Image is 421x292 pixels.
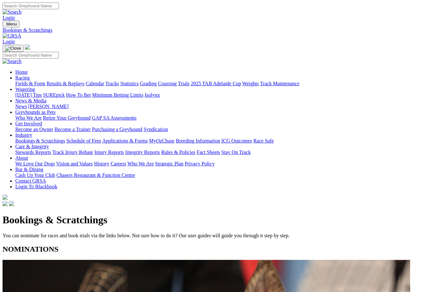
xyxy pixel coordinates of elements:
a: Breeding Information [176,138,220,143]
a: Rules & Policies [161,149,196,155]
input: Search [3,3,59,9]
a: ICG Outcomes [221,138,252,143]
a: Login [3,39,15,44]
a: Syndication [144,127,168,132]
a: Tracks [105,81,119,86]
a: Trials [178,81,189,86]
a: Who We Are [15,115,42,121]
div: News & Media [15,104,418,109]
div: Greyhounds as Pets [15,115,418,121]
a: News [15,104,27,109]
a: About [15,155,28,161]
a: How To Bet [66,92,91,98]
a: Purchasing a Greyhound [92,127,142,132]
img: facebook.svg [3,201,8,206]
div: Bar & Dining [15,172,418,178]
a: Industry [15,132,32,138]
img: logo-grsa-white.png [3,195,8,200]
a: Race Safe [253,138,274,143]
a: Become an Owner [15,127,53,132]
a: Coursing [158,81,177,86]
a: Retire Your Greyhound [43,115,91,121]
a: Stewards Reports [15,149,51,155]
div: About [15,161,418,167]
input: Search [3,52,59,59]
a: Fact Sheets [197,149,220,155]
span: Menu [6,22,17,26]
a: Applications & Forms [102,138,148,143]
a: Strategic Plan [155,161,183,166]
a: MyOzChase [149,138,175,143]
img: Search [3,59,22,64]
h1: Bookings & Scratchings [3,214,418,226]
img: Close [5,46,21,51]
a: Privacy Policy [185,161,215,166]
a: Schedule of Fees [66,138,101,143]
a: Racing [15,75,30,80]
a: Statistics [120,81,139,86]
a: Track Maintenance [260,81,299,86]
h2: NOMINATIONS [3,245,418,254]
a: [DATE] Tips [15,92,42,98]
a: Care & Integrity [15,144,49,149]
a: We Love Our Dogs [15,161,55,166]
a: SUREpick [43,92,65,98]
img: GRSA [3,33,21,39]
a: Stay On Track [221,149,251,155]
a: Integrity Reports [125,149,160,155]
a: Weights [242,81,259,86]
a: [PERSON_NAME] [28,104,68,109]
a: News & Media [15,98,46,103]
a: Home [15,69,28,75]
p: You can nominate for races and book trials via the links below. Not sure how to do it? Our user g... [3,233,418,239]
a: GAP SA Assessments [92,115,137,121]
a: Login [3,15,15,20]
div: Racing [15,81,418,87]
img: Search [3,9,22,15]
a: Minimum Betting Limits [92,92,143,98]
a: Results & Replays [46,81,84,86]
a: Wagering [15,87,35,92]
a: Careers [111,161,126,166]
a: Get Involved [15,121,42,126]
a: Fields & Form [15,81,45,86]
a: History [94,161,109,166]
button: Toggle navigation [3,21,19,27]
div: Industry [15,138,418,144]
a: Grading [140,81,157,86]
a: 2025 TAB Adelaide Cup [191,81,241,86]
a: Who We Are [127,161,154,166]
div: Care & Integrity [15,149,418,155]
div: Get Involved [15,127,418,132]
a: Bar & Dining [15,167,43,172]
a: Bookings & Scratchings [3,27,418,33]
a: Cash Up Your Club [15,172,55,178]
img: logo-grsa-white.png [25,45,30,50]
a: Calendar [86,81,104,86]
a: Track Injury Rebate [52,149,93,155]
img: twitter.svg [9,201,14,206]
a: Greyhounds as Pets [15,109,55,115]
a: Isolynx [145,92,160,98]
a: Contact GRSA [15,178,46,184]
a: Login To Blackbook [15,184,57,189]
a: Become a Trainer [54,127,91,132]
a: Injury Reports [94,149,124,155]
a: Bookings & Scratchings [15,138,65,143]
a: Vision and Values [56,161,93,166]
a: Chasers Restaurant & Function Centre [56,172,135,178]
button: Toggle navigation [3,45,24,52]
div: Wagering [15,92,418,98]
